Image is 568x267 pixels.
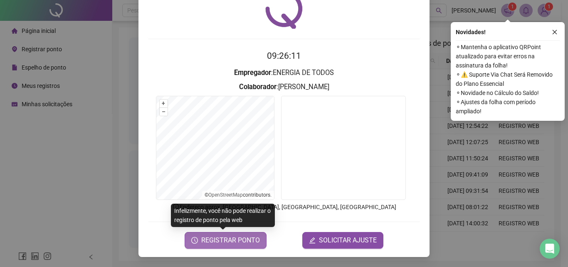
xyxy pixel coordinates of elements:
span: clock-circle [191,237,198,244]
time: 09:26:11 [267,51,301,61]
div: Infelizmente, você não pode realizar o registro de ponto pela web [171,204,275,227]
span: Novidades ! [456,27,486,37]
span: ⚬ Novidade no Cálculo do Saldo! [456,88,560,97]
a: OpenStreetMap [208,192,243,198]
span: SOLICITAR AJUSTE [319,235,377,245]
strong: Colaborador [239,83,277,91]
li: © contributors. [205,192,272,198]
span: REGISTRAR PONTO [201,235,260,245]
h3: : ENERGIA DE TODOS [148,67,420,78]
span: close [552,29,558,35]
span: edit [309,237,316,244]
div: Open Intercom Messenger [540,239,560,259]
span: ⚬ Ajustes da folha com período ampliado! [456,97,560,116]
span: ⚬ Mantenha o aplicativo QRPoint atualizado para evitar erros na assinatura da folha! [456,42,560,70]
button: – [160,108,168,116]
span: ⚬ ⚠️ Suporte Via Chat Será Removido do Plano Essencial [456,70,560,88]
button: editSOLICITAR AJUSTE [302,232,383,249]
span: info-circle [172,203,180,210]
button: + [160,100,168,107]
p: Endereço aprox. : [GEOGRAPHIC_DATA], [GEOGRAPHIC_DATA], [GEOGRAPHIC_DATA] [148,202,420,212]
button: REGISTRAR PONTO [185,232,267,249]
h3: : [PERSON_NAME] [148,82,420,92]
strong: Empregador [234,69,271,77]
